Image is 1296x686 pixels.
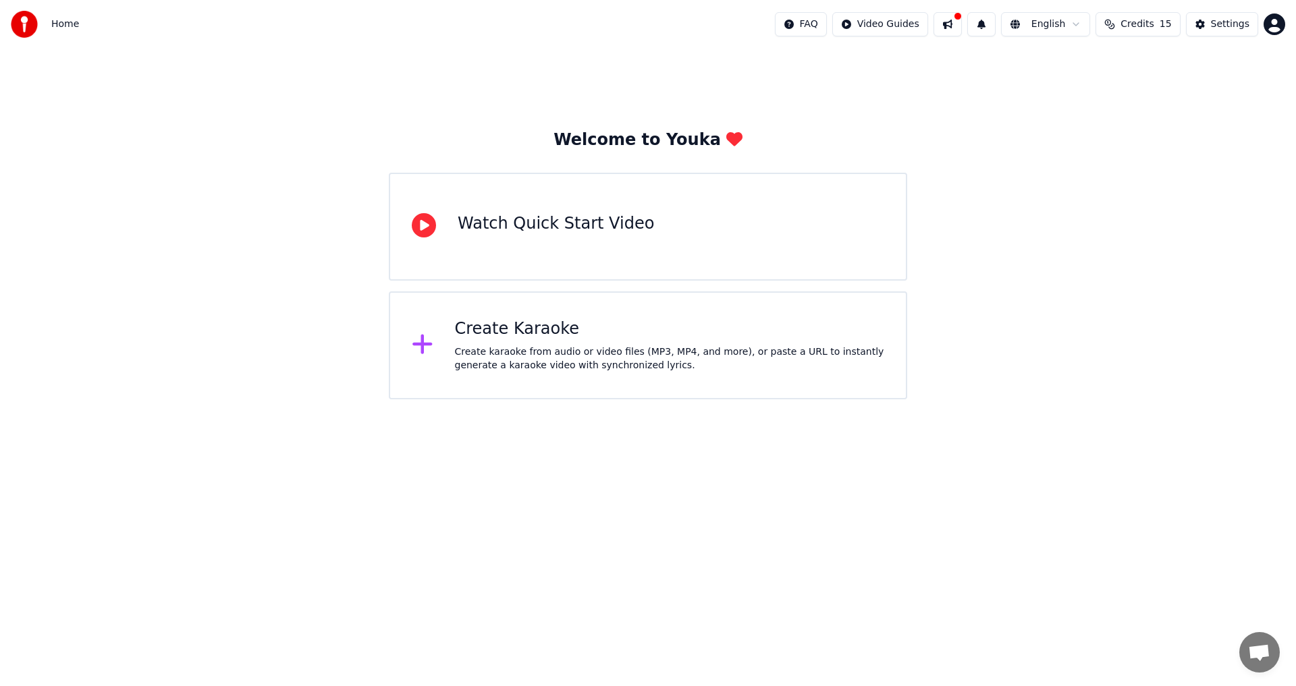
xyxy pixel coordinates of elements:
[1211,18,1249,31] div: Settings
[1096,12,1180,36] button: Credits15
[455,318,885,340] div: Create Karaoke
[1120,18,1154,31] span: Credits
[1239,632,1280,673] div: Avatud vestlus
[51,18,79,31] nav: breadcrumb
[1186,12,1258,36] button: Settings
[458,213,654,235] div: Watch Quick Start Video
[1160,18,1172,31] span: 15
[455,345,885,372] div: Create karaoke from audio or video files (MP3, MP4, and more), or paste a URL to instantly genera...
[51,18,79,31] span: Home
[553,130,742,151] div: Welcome to Youka
[832,12,928,36] button: Video Guides
[11,11,38,38] img: youka
[775,12,827,36] button: FAQ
